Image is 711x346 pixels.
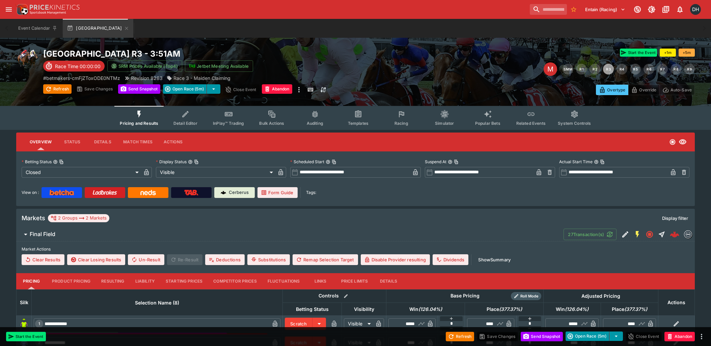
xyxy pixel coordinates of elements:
[229,189,249,196] p: Cerberus
[607,86,625,93] p: Overtype
[603,64,614,75] button: R3
[173,121,197,126] span: Detail Editor
[326,160,330,164] button: Scheduled StartCopy To Clipboard
[631,228,644,240] button: SGM Enabled
[619,228,631,240] button: Edit Detail
[435,121,454,126] span: Simulator
[688,2,703,17] button: David Howard
[348,121,368,126] span: Templates
[674,3,686,16] button: Notifications
[576,64,587,75] button: R1
[454,160,459,164] button: Copy To Clipboard
[344,318,373,329] div: Visible
[185,60,253,72] button: Jetbet Meeting Available
[659,85,695,95] button: Auto-Save
[158,134,188,150] button: Actions
[521,332,563,341] button: Send Snapshot
[671,64,681,75] button: R8
[128,299,187,307] span: Selection Name (8)
[433,254,468,265] button: Dividends
[130,273,160,289] button: Liability
[631,3,644,16] button: Connected to PK
[671,86,692,93] p: Auto-Save
[657,64,668,75] button: R7
[205,254,245,265] button: Deductions
[57,134,87,150] button: Status
[646,230,654,238] svg: Closed
[163,84,220,94] div: split button
[37,321,42,326] span: 1
[418,305,442,313] em: ( 126.04 %)
[247,254,290,265] button: Substitutions
[664,333,695,339] span: Mark an event as closed and abandoned.
[684,64,695,75] button: R9
[620,49,657,57] button: Start the Event
[293,254,358,265] button: Remap Selection Target
[19,318,29,329] img: runner 1
[656,228,668,240] button: Straight
[22,187,39,198] label: View on :
[669,139,676,145] svg: Closed
[47,273,96,289] button: Product Pricing
[475,121,500,126] span: Popular Bets
[543,289,658,302] th: Adjusted Pricing
[53,160,58,164] button: Betting StatusCopy To Clipboard
[160,273,208,289] button: Starting Prices
[698,333,706,341] button: more
[690,4,701,15] div: David Howard
[617,64,627,75] button: R4
[305,273,336,289] button: Links
[24,134,57,150] button: Overview
[596,85,628,95] button: Overtype
[474,254,515,265] button: ShowSummary
[167,75,230,82] div: Race 3 - Maiden Claiming
[156,167,275,178] div: Visible
[131,75,163,82] p: Revision 8283
[92,190,117,195] img: Ladbrokes
[17,289,32,315] th: Silk
[188,160,193,164] button: Display StatusCopy To Clipboard
[15,3,28,16] img: PriceKinetics Logo
[259,121,284,126] span: Bulk Actions
[30,231,55,238] h6: Final Field
[639,86,656,93] p: Override
[499,305,522,313] em: ( 377.37 %)
[51,214,107,222] div: 2 Groups 2 Markets
[63,19,133,38] button: [GEOGRAPHIC_DATA]
[332,160,336,164] button: Copy To Clipboard
[530,4,567,15] input: search
[289,305,336,313] span: Betting Status
[563,64,573,75] button: SMM
[658,213,692,224] button: Display filter
[283,289,386,302] th: Controls
[644,64,654,75] button: R6
[600,160,605,164] button: Copy To Clipboard
[660,49,676,57] button: +1m
[87,134,118,150] button: Details
[361,254,430,265] button: Disable Provider resulting
[118,84,160,94] button: Send Snapshot
[290,159,324,165] p: Scheduled Start
[262,273,305,289] button: Fluctuations
[213,121,244,126] span: InPlay™ Trading
[347,305,382,313] span: Visibility
[590,64,600,75] button: R2
[544,62,557,76] div: Edit Meeting
[518,293,541,299] span: Roll Mode
[16,228,564,241] button: Final Field
[565,305,589,313] em: ( 126.04 %)
[55,63,101,70] p: Race Time 00:00:00
[628,85,659,95] button: Override
[163,84,207,94] button: Open Race (5m)
[448,292,482,300] div: Base Pricing
[140,190,156,195] img: Neds
[107,60,182,72] button: SRM Prices Available (Top4)
[114,106,596,130] div: Event type filters
[128,254,164,265] span: Un-Result
[67,254,125,265] button: Clear Losing Results
[14,19,61,38] button: Event Calendar
[394,121,408,126] span: Racing
[208,273,262,289] button: Competitor Prices
[50,190,74,195] img: Betcha
[564,229,617,240] button: 27Transaction(s)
